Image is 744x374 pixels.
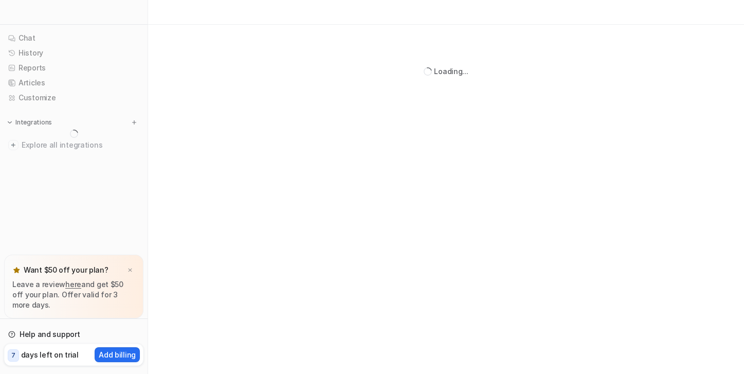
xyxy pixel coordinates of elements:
span: Explore all integrations [22,137,139,153]
button: Add billing [95,347,140,362]
p: Leave a review and get $50 off your plan. Offer valid for 3 more days. [12,279,135,310]
a: Articles [4,76,143,90]
img: star [12,266,21,274]
p: Add billing [99,349,136,360]
button: Integrations [4,117,55,128]
img: expand menu [6,119,13,126]
p: 7 [11,351,15,360]
img: x [127,267,133,274]
div: Loading... [434,66,468,77]
a: Explore all integrations [4,138,143,152]
p: days left on trial [21,349,79,360]
a: History [4,46,143,60]
img: explore all integrations [8,140,19,150]
img: menu_add.svg [131,119,138,126]
p: Want $50 off your plan? [24,265,108,275]
a: here [65,280,81,289]
a: Help and support [4,327,143,342]
a: Customize [4,91,143,105]
a: Chat [4,31,143,45]
a: Reports [4,61,143,75]
p: Integrations [15,118,52,127]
